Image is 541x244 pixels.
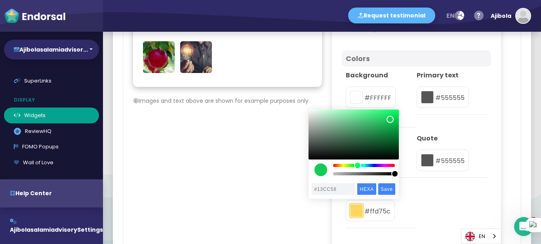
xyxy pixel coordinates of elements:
[435,93,465,102] span: #555555
[143,41,175,73] img: Review photo 1
[357,183,376,195] input: HEXA
[4,155,99,171] a: Wall of Love
[346,71,417,80] p: Background
[435,156,465,165] span: #555555
[350,91,363,104] button: toggle color picker dialog
[378,183,395,195] input: save and exit
[461,229,501,244] aside: Language selected: English
[514,217,533,236] iframe: Intercom live chat
[4,40,99,60] button: Ajibolasalamiadvisor...
[333,172,395,175] div: opacity selection slider
[417,134,488,143] p: Quote
[346,54,487,63] h4: Colors
[516,9,530,23] img: default-avatar.jpg
[441,8,469,24] button: en
[4,8,66,24] img: endorsal-logo-white@2x.png
[4,92,103,108] p: Display
[461,229,501,244] a: EN
[4,73,99,89] a: SuperLinks
[421,154,434,167] button: toggle color picker dialog
[491,4,511,28] div: Ajibola
[348,8,435,23] button: Request testimonial
[4,174,103,189] p: Share
[364,207,391,216] span: #ffd75c
[4,108,99,123] a: Widgets
[487,4,531,28] button: Ajibola
[333,164,395,167] div: hue selection slider
[421,91,434,104] button: toggle color picker dialog
[180,41,212,73] img: Review photo 2
[364,93,391,102] span: #FFFFFF
[350,204,363,217] button: toggle color picker dialog
[530,217,537,223] span: 3
[4,139,99,155] a: FOMO Popups
[4,123,99,139] a: ReviewHQ
[446,11,455,20] span: en
[346,108,391,117] label: Transparent
[461,229,501,244] div: Language
[309,110,399,199] div: color picker dialog
[10,226,77,234] span: Ajibolasalamiadvisory
[133,97,322,105] p: Images and text above are shown for example purposes only.
[417,71,488,80] p: Primary text
[309,110,399,159] div: color selection area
